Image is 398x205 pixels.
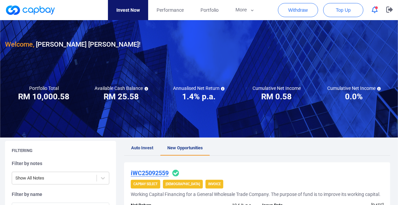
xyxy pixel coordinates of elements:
h5: Portfolio Total [29,85,59,91]
strong: Invoice [208,182,221,186]
h3: RM 25.58 [104,91,139,102]
span: Performance [157,6,184,14]
button: Top Up [323,3,363,17]
h5: Filtering [12,148,33,154]
h5: Cumulative Net Income [252,85,301,91]
h5: Available Cash Balance [95,85,148,91]
strong: [DEMOGRAPHIC_DATA] [166,182,200,186]
h5: Annualised Net Return [173,85,225,91]
h3: 1.4% p.a. [182,91,216,102]
h5: Filter by notes [12,160,109,166]
h3: RM 10,000.58 [18,91,69,102]
span: New Opportunities [167,145,203,150]
h5: Cumulative Net Income [328,85,381,91]
u: iWC25092559 [131,169,169,176]
h5: Filter by name [12,191,109,197]
h3: 0.0% [345,91,363,102]
button: Withdraw [278,3,318,17]
h3: [PERSON_NAME] [PERSON_NAME] ! [5,39,140,50]
strong: CapBay Select [133,182,158,186]
h5: Working Capital Financing for a General Wholesale Trade Company. The purpose of fund is to improv... [131,191,381,197]
span: Welcome, [5,40,34,48]
h3: RM 0.58 [261,91,292,102]
span: Top Up [336,7,351,13]
span: Portfolio [201,6,219,14]
span: Auto Invest [131,145,153,150]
